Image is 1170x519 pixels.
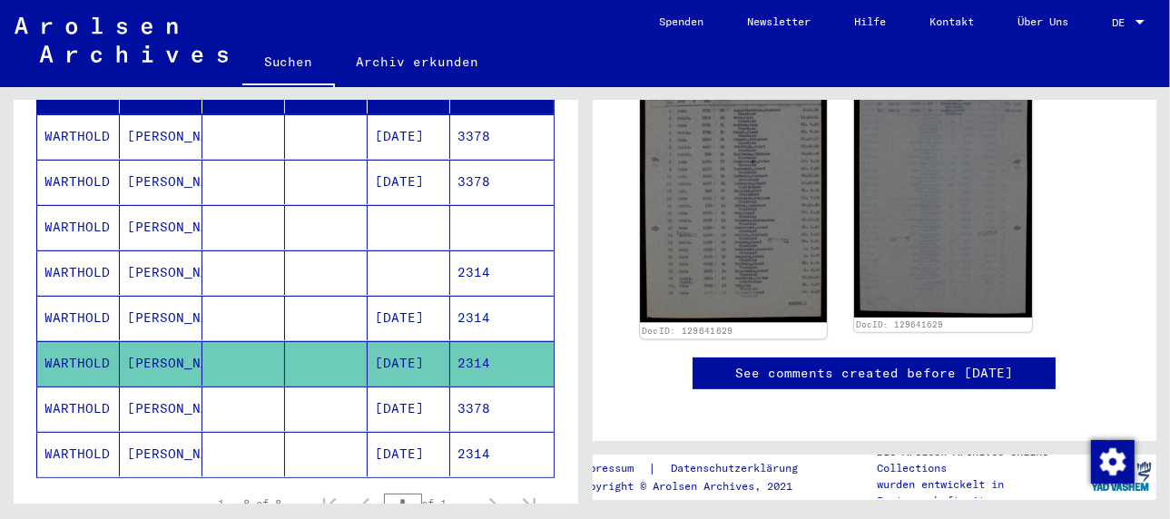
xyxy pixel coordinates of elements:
mat-cell: [DATE] [368,114,450,159]
mat-cell: [PERSON_NAME] [120,250,202,295]
img: 001.jpg [640,62,827,323]
mat-cell: [PERSON_NAME] [120,114,202,159]
a: Suchen [242,40,335,87]
mat-cell: WARTHOLD [37,160,120,204]
a: Archiv erkunden [335,40,501,83]
mat-cell: [PERSON_NAME] [120,296,202,340]
span: DE [1112,16,1132,29]
mat-cell: [DATE] [368,387,450,431]
img: Zustimmung ändern [1091,440,1135,484]
mat-cell: [DATE] [368,296,450,340]
div: 1 – 8 of 8 [219,495,282,512]
mat-cell: 3378 [450,160,554,204]
mat-cell: 2314 [450,296,554,340]
a: DocID: 129641629 [856,319,943,329]
p: wurden entwickelt in Partnerschaft mit [877,476,1086,509]
p: Copyright © Arolsen Archives, 2021 [576,478,820,495]
mat-cell: [DATE] [368,341,450,386]
mat-cell: WARTHOLD [37,341,120,386]
mat-cell: 2314 [450,341,554,386]
mat-cell: 2314 [450,250,554,295]
mat-cell: [DATE] [368,160,450,204]
img: Arolsen_neg.svg [15,17,228,63]
mat-cell: WARTHOLD [37,296,120,340]
mat-cell: 2314 [450,432,554,476]
mat-cell: WARTHOLD [37,205,120,250]
mat-cell: WARTHOLD [37,250,120,295]
img: 002.jpg [854,68,1032,317]
a: Datenschutzerklärung [656,459,820,478]
mat-cell: 3378 [450,114,554,159]
mat-cell: [PERSON_NAME] [120,160,202,204]
mat-cell: [PERSON_NAME] [120,387,202,431]
img: yv_logo.png [1087,454,1155,499]
a: DocID: 129641629 [641,326,732,337]
mat-cell: WARTHOLD [37,432,120,476]
mat-cell: [PERSON_NAME] [120,205,202,250]
a: See comments created before [DATE] [735,364,1013,383]
mat-cell: WARTHOLD [37,387,120,431]
mat-cell: [PERSON_NAME] [120,341,202,386]
p: Die Arolsen Archives Online-Collections [877,444,1086,476]
mat-cell: WARTHOLD [37,114,120,159]
div: of 1 [384,495,475,512]
mat-cell: [PERSON_NAME] [120,432,202,476]
mat-cell: [DATE] [368,432,450,476]
mat-cell: 3378 [450,387,554,431]
a: Impressum [576,459,648,478]
div: | [576,459,820,478]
